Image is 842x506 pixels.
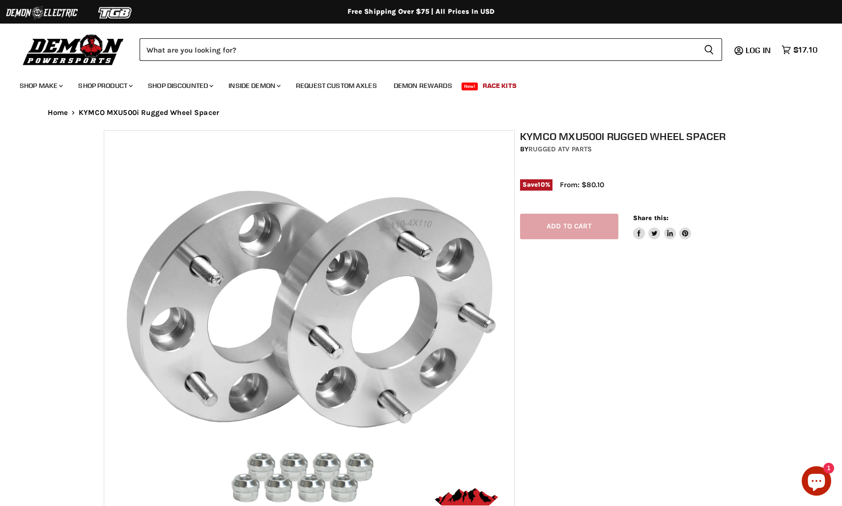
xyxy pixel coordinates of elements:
[520,179,552,190] span: Save %
[741,46,777,55] a: Log in
[799,466,834,498] inbox-online-store-chat: Shopify online store chat
[633,214,692,240] aside: Share this:
[696,38,722,61] button: Search
[462,83,478,90] span: New!
[140,38,696,61] input: Search
[538,181,545,188] span: 10
[633,214,668,222] span: Share this:
[746,45,771,55] span: Log in
[28,109,814,117] nav: Breadcrumbs
[20,32,127,67] img: Demon Powersports
[777,43,822,57] a: $17.10
[141,76,219,96] a: Shop Discounted
[79,3,152,22] img: TGB Logo 2
[289,76,384,96] a: Request Custom Axles
[28,7,814,16] div: Free Shipping Over $75 | All Prices In USD
[12,72,815,96] ul: Main menu
[221,76,287,96] a: Inside Demon
[520,144,744,155] div: by
[475,76,524,96] a: Race Kits
[48,109,68,117] a: Home
[71,76,139,96] a: Shop Product
[520,130,744,142] h1: KYMCO MXU500i Rugged Wheel Spacer
[5,3,79,22] img: Demon Electric Logo 2
[386,76,460,96] a: Demon Rewards
[560,180,604,189] span: From: $80.10
[528,145,592,153] a: Rugged ATV Parts
[79,109,219,117] span: KYMCO MXU500i Rugged Wheel Spacer
[140,38,722,61] form: Product
[793,45,817,55] span: $17.10
[12,76,69,96] a: Shop Make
